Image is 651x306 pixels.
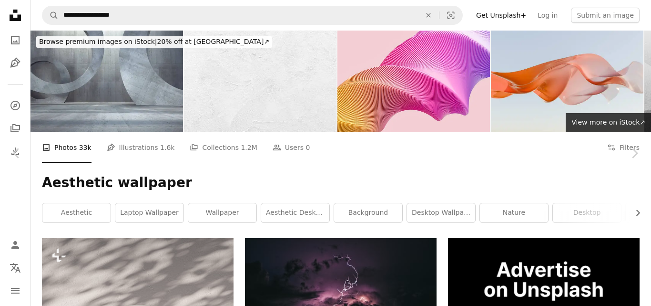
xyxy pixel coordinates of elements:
a: Illustrations 1.6k [107,132,175,163]
span: Browse premium images on iStock | [39,38,157,45]
img: White wall texture background, paper texture background [184,31,336,132]
button: Submit an image [571,8,640,23]
a: Browse premium images on iStock|20% off at [GEOGRAPHIC_DATA]↗ [31,31,278,53]
button: Filters [607,132,640,163]
button: Search Unsplash [42,6,59,24]
span: 1.2M [241,142,257,153]
form: Find visuals sitewide [42,6,463,25]
button: Language [6,258,25,277]
button: Menu [6,281,25,300]
button: scroll list to the right [629,203,640,222]
span: View more on iStock ↗ [571,118,645,126]
a: Explore [6,96,25,115]
a: desktop [553,203,621,222]
h1: Aesthetic wallpaper [42,174,640,191]
a: wallpaper [188,203,256,222]
a: View more on iStock↗ [566,113,651,132]
span: 20% off at [GEOGRAPHIC_DATA] ↗ [39,38,269,45]
a: aesthetic desktop wallpaper [261,203,329,222]
a: Photos [6,31,25,50]
a: Illustrations [6,53,25,73]
a: aesthetic [42,203,111,222]
a: Users 0 [273,132,310,163]
img: Abstract Flowing Fabric Design [491,31,643,132]
a: desktop wallpaper [407,203,475,222]
button: Visual search [439,6,462,24]
a: Get Unsplash+ [470,8,532,23]
a: Collections 1.2M [190,132,257,163]
a: Next [618,107,651,199]
a: Log in / Sign up [6,235,25,254]
span: 1.6k [160,142,174,153]
a: Log in [532,8,563,23]
a: nature [480,203,548,222]
img: New Generation Abstract Empty Building Structure Made of Gray Concrete [31,31,183,132]
a: laptop wallpaper [115,203,183,222]
img: Abstract Twisted Shapes, AI Creativity Concept [337,31,490,132]
button: Clear [418,6,439,24]
span: 0 [305,142,310,153]
a: background [334,203,402,222]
